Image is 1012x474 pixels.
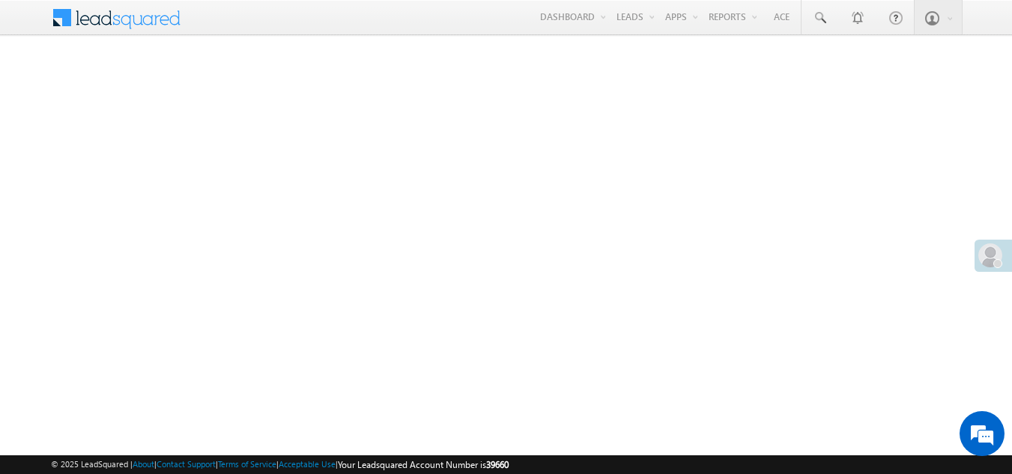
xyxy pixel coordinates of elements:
a: About [133,459,154,469]
a: Acceptable Use [279,459,336,469]
a: Terms of Service [218,459,276,469]
a: Contact Support [157,459,216,469]
span: 39660 [486,459,509,470]
span: Your Leadsquared Account Number is [338,459,509,470]
span: © 2025 LeadSquared | | | | | [51,458,509,472]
